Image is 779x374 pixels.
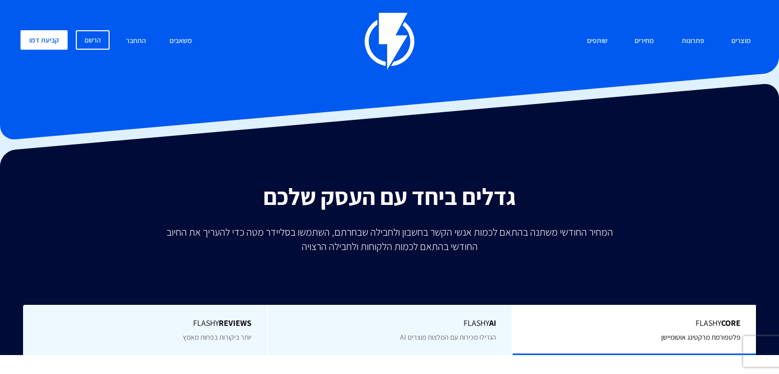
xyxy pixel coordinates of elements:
[724,30,759,52] a: מוצרים
[162,30,200,52] a: משאבים
[528,318,741,329] span: Flashy
[579,30,615,52] a: שותפים
[674,30,712,52] a: פתרונות
[721,318,741,328] b: Core
[283,318,496,329] span: Flashy
[118,30,154,52] a: התחבר
[661,333,741,342] span: פלטפורמת מרקטינג אוטומיישן
[489,318,496,328] b: AI
[219,318,251,328] b: REVIEWS
[159,225,620,254] p: המחיר החודשי משתנה בהתאם לכמות אנשי הקשר בחשבון ולחבילה שבחרתם, השתמשו בסליידר מטה כדי להעריך את ...
[400,333,496,342] span: הגדילו מכירות עם המלצות מוצרים AI
[183,333,251,342] span: יותר ביקורות בפחות מאמץ
[38,318,252,329] span: Flashy
[76,30,110,50] a: הרשם
[20,30,68,50] a: קביעת דמו
[8,183,771,209] h2: גדלים ביחד עם העסק שלכם
[627,30,662,52] a: מחירים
